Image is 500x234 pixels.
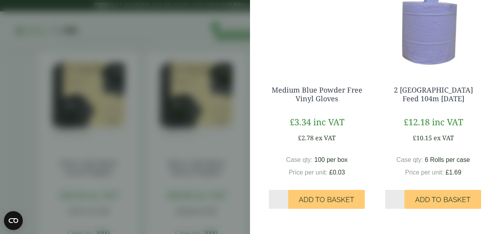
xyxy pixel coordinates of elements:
[446,169,449,176] span: £
[298,134,314,142] bdi: 2.78
[415,195,471,204] span: Add to Basket
[272,85,362,103] a: Medium Blue Powder Free Vinyl Gloves
[289,169,327,176] span: Price per unit:
[298,134,301,142] span: £
[288,190,365,209] button: Add to Basket
[405,169,444,176] span: Price per unit:
[329,169,345,176] bdi: 0.03
[299,195,354,204] span: Add to Basket
[313,116,344,128] span: inc VAT
[404,190,481,209] button: Add to Basket
[290,116,294,128] span: £
[315,134,336,142] span: ex VAT
[413,134,432,142] bdi: 10.15
[314,156,348,163] span: 100 per box
[286,156,313,163] span: Case qty:
[432,116,463,128] span: inc VAT
[4,211,23,230] button: Open CMP widget
[425,156,470,163] span: 6 Rolls per case
[290,116,311,128] bdi: 3.34
[434,134,454,142] span: ex VAT
[413,134,416,142] span: £
[404,116,430,128] bdi: 12.18
[404,116,408,128] span: £
[446,169,461,176] bdi: 1.69
[329,169,333,176] span: £
[394,85,473,103] a: 2 [GEOGRAPHIC_DATA] Feed 104m [DATE]
[397,156,423,163] span: Case qty:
